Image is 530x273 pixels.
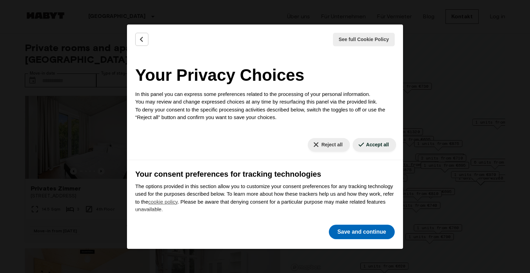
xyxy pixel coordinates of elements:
[148,199,178,205] a: cookie policy
[135,90,395,121] p: In this panel you can express some preferences related to the processing of your personal informa...
[339,36,389,43] span: See full Cookie Policy
[329,225,395,239] button: Save and continue
[135,63,395,88] h2: Your Privacy Choices
[308,138,350,152] button: Reject all
[135,33,148,46] button: Back
[353,138,396,152] button: Accept all
[135,183,395,214] p: The options provided in this section allow you to customize your consent preferences for any trac...
[135,168,395,180] h3: Your consent preferences for tracking technologies
[333,33,395,46] button: See full Cookie Policy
